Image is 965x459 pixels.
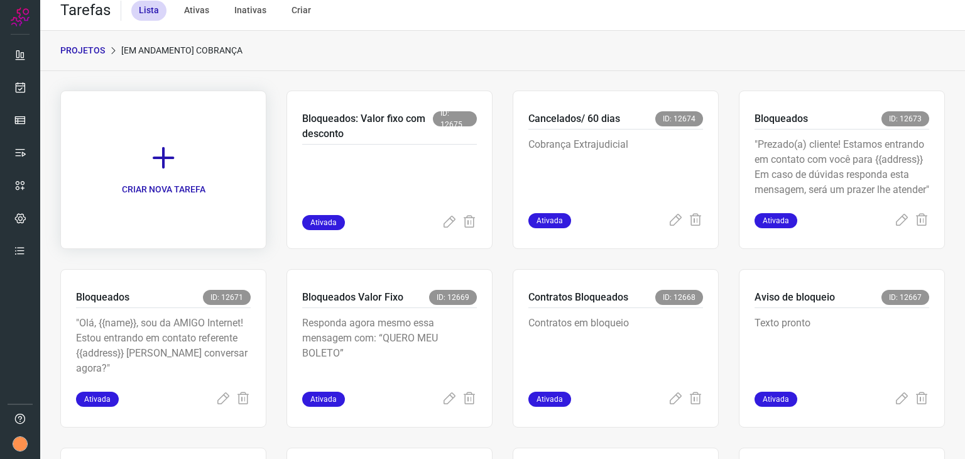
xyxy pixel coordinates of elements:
span: ID: 12668 [655,290,703,305]
p: "Prezado(a) cliente! Estamos entrando em contato com você para {{address}} Em caso de dúvidas res... [755,137,929,200]
p: Bloqueados [76,290,129,305]
p: [Em andamento] COBRANÇA [121,44,243,57]
img: Logo [11,8,30,26]
p: Contratos Bloqueados [528,290,628,305]
p: Bloqueados: Valor fixo com desconto [302,111,433,141]
p: PROJETOS [60,44,105,57]
span: ID: 12675 [433,111,477,126]
img: 23e541ba12849409981ed1b203db59b2.png [13,436,28,451]
span: ID: 12669 [429,290,477,305]
span: Ativada [528,392,571,407]
span: Ativada [528,213,571,228]
span: Ativada [302,392,345,407]
p: Bloqueados [755,111,808,126]
div: Ativas [177,1,217,21]
div: Inativas [227,1,274,21]
p: Contratos em bloqueio [528,316,703,379]
span: ID: 12671 [203,290,251,305]
p: Responda agora mesmo essa mensagem com: “QUERO MEU BOLETO” [302,316,477,379]
p: Cobrança Extrajudicial [528,137,703,200]
p: Texto pronto [755,316,929,379]
span: ID: 12667 [881,290,929,305]
p: Aviso de bloqueio [755,290,835,305]
div: Lista [131,1,166,21]
span: Ativada [76,392,119,407]
span: Ativada [302,215,345,230]
span: Ativada [755,213,797,228]
p: Bloqueados Valor Fixo [302,290,403,305]
h2: Tarefas [60,1,111,19]
div: Criar [284,1,319,21]
span: ID: 12674 [655,111,703,126]
span: ID: 12673 [881,111,929,126]
p: "Olá, {{name}}, sou da AMIGO Internet! Estou entrando em contato referente {{address}} [PERSON_NA... [76,316,251,379]
span: Ativada [755,392,797,407]
p: CRIAR NOVA TAREFA [122,183,205,196]
a: CRIAR NOVA TAREFA [60,91,266,249]
p: Cancelados/ 60 dias [528,111,620,126]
